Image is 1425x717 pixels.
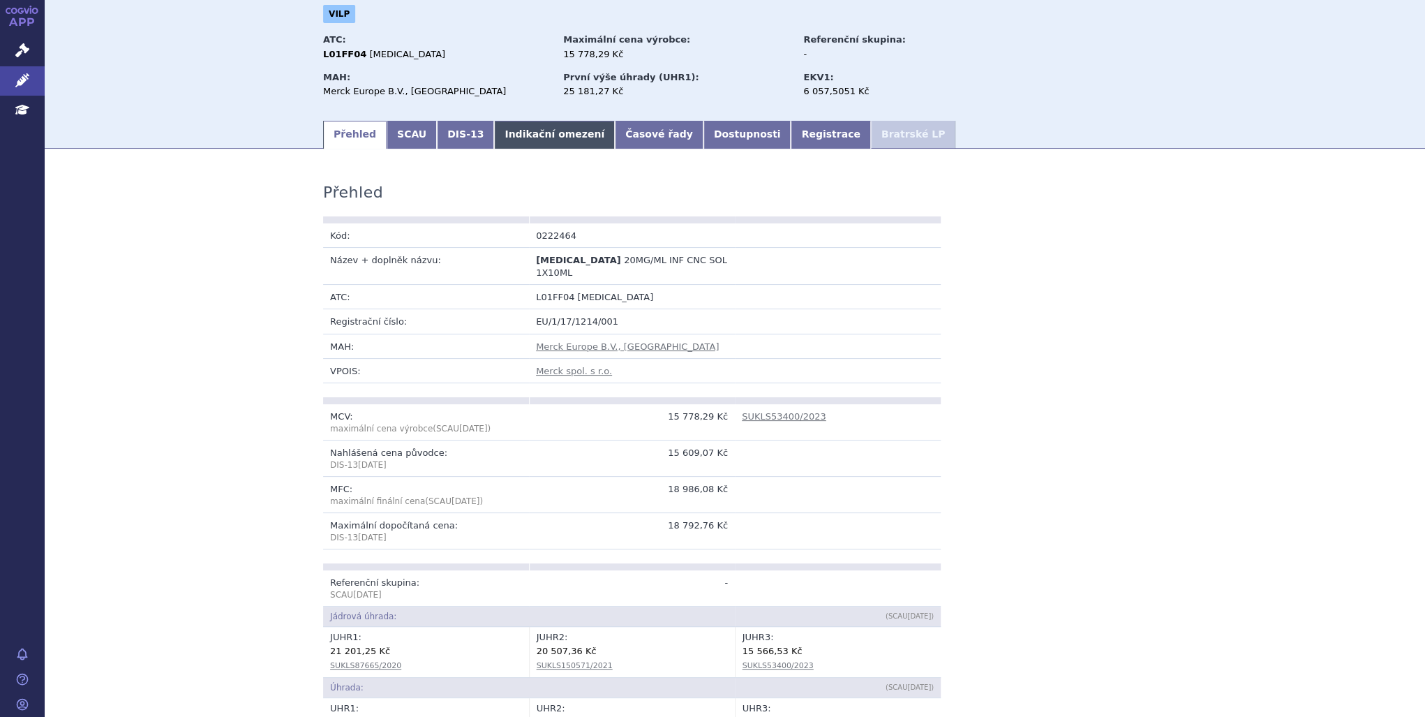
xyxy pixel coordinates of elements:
span: [MEDICAL_DATA] [577,292,653,302]
td: Maximální dopočítaná cena: [323,513,529,549]
strong: EKV1: [803,72,833,82]
span: [MEDICAL_DATA] [369,49,445,59]
div: 6 057,5051 Kč [803,85,960,98]
span: (SCAU ) [886,612,934,620]
a: Indikační omezení [494,121,615,149]
div: 15 778,29 Kč [563,48,790,61]
td: Kód: [323,223,529,248]
h3: Přehled [323,184,383,202]
span: 2 [559,632,565,642]
div: 20 507,36 Kč [537,644,728,658]
a: SUKLS150571/2021 [537,661,613,670]
a: Merck spol. s r.o. [536,366,612,376]
td: MAH: [323,334,529,358]
a: DIS-13 [437,121,494,149]
td: JUHR : [529,627,735,677]
td: EU/1/17/1214/001 [529,309,941,334]
td: VPOIS: [323,358,529,383]
span: [DATE] [353,590,382,600]
strong: ATC: [323,34,346,45]
span: 1 [350,703,355,714]
span: L01FF04 [536,292,574,302]
span: [DATE] [907,683,931,691]
p: SCAU [330,589,522,601]
strong: První výše úhrady (UHR1): [563,72,699,82]
div: - [803,48,960,61]
span: (SCAU ) [425,496,483,506]
div: 15 566,53 Kč [743,644,934,658]
p: maximální finální cena [330,496,522,508]
td: ATC: [323,285,529,309]
a: SUKLS53400/2023 [742,411,826,422]
span: 1 [352,632,358,642]
td: - [529,570,735,607]
strong: Referenční skupina: [803,34,905,45]
span: 2 [556,703,562,714]
span: (SCAU ) [886,683,934,691]
td: 15 609,07 Kč [529,441,735,477]
td: MCV: [323,404,529,441]
a: Dostupnosti [703,121,791,149]
td: Úhrada: [323,677,735,697]
strong: L01FF04 [323,49,366,59]
span: [DATE] [459,424,488,434]
div: 25 181,27 Kč [563,85,790,98]
td: 18 792,76 Kč [529,513,735,549]
span: [DATE] [358,533,387,542]
td: 15 778,29 Kč [529,404,735,441]
strong: Maximální cena výrobce: [563,34,690,45]
a: Registrace [791,121,870,149]
span: VILP [323,5,355,23]
td: Registrační číslo: [323,309,529,334]
td: 0222464 [529,223,735,248]
td: Referenční skupina: [323,570,529,607]
div: Merck Europe B.V., [GEOGRAPHIC_DATA] [323,85,550,98]
a: SUKLS87665/2020 [330,661,401,670]
span: [MEDICAL_DATA] [536,255,620,265]
td: 18 986,08 Kč [529,477,735,513]
td: JUHR : [735,627,941,677]
span: [DATE] [907,612,931,620]
td: Jádrová úhrada: [323,607,735,627]
td: Název + doplněk názvu: [323,247,529,284]
p: DIS-13 [330,532,522,544]
a: Časové řady [615,121,703,149]
a: Merck Europe B.V., [GEOGRAPHIC_DATA] [536,341,719,352]
span: 3 [765,632,770,642]
td: JUHR : [323,627,529,677]
span: (SCAU ) [330,424,491,434]
a: SCAU [387,121,437,149]
span: maximální cena výrobce [330,424,433,434]
td: Nahlášená cena původce: [323,441,529,477]
span: [DATE] [452,496,480,506]
strong: MAH: [323,72,350,82]
span: 20MG/ML INF CNC SOL 1X10ML [536,255,727,278]
span: [DATE] [358,460,387,470]
p: DIS-13 [330,459,522,471]
div: 21 201,25 Kč [330,644,522,658]
a: Přehled [323,121,387,149]
a: SUKLS53400/2023 [743,661,814,670]
td: MFC: [323,477,529,513]
span: 3 [762,703,768,714]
